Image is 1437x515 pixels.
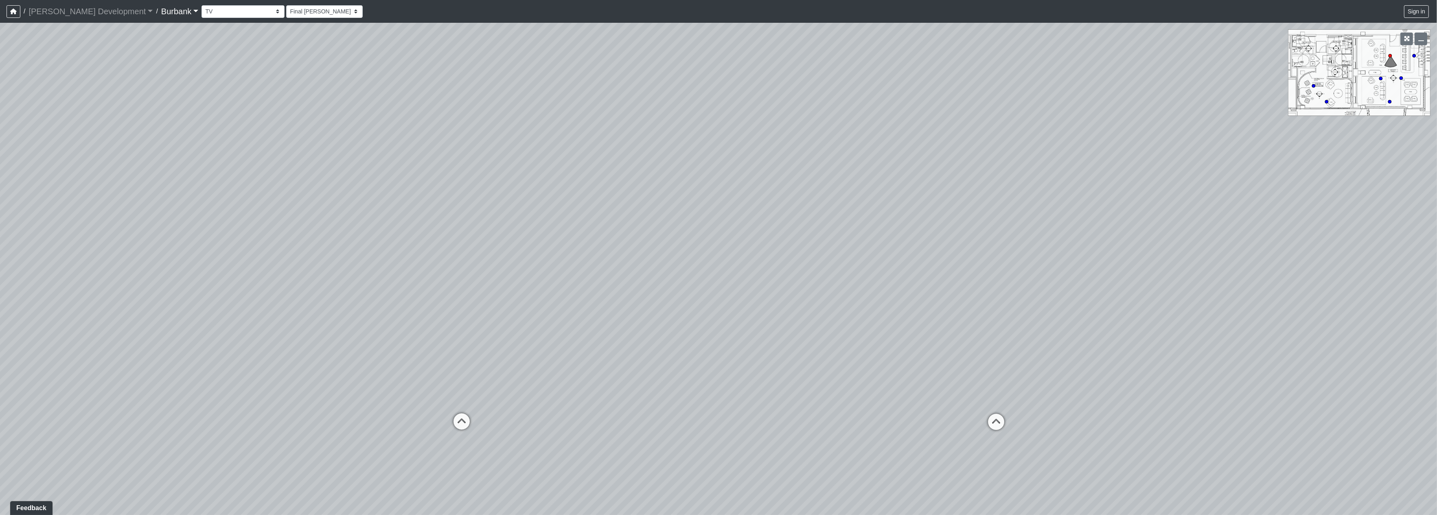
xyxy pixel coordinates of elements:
[1404,5,1429,18] button: Sign in
[153,3,161,20] span: /
[6,499,54,515] iframe: Ybug feedback widget
[28,3,153,20] a: [PERSON_NAME] Development
[20,3,28,20] span: /
[161,3,199,20] a: Burbank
